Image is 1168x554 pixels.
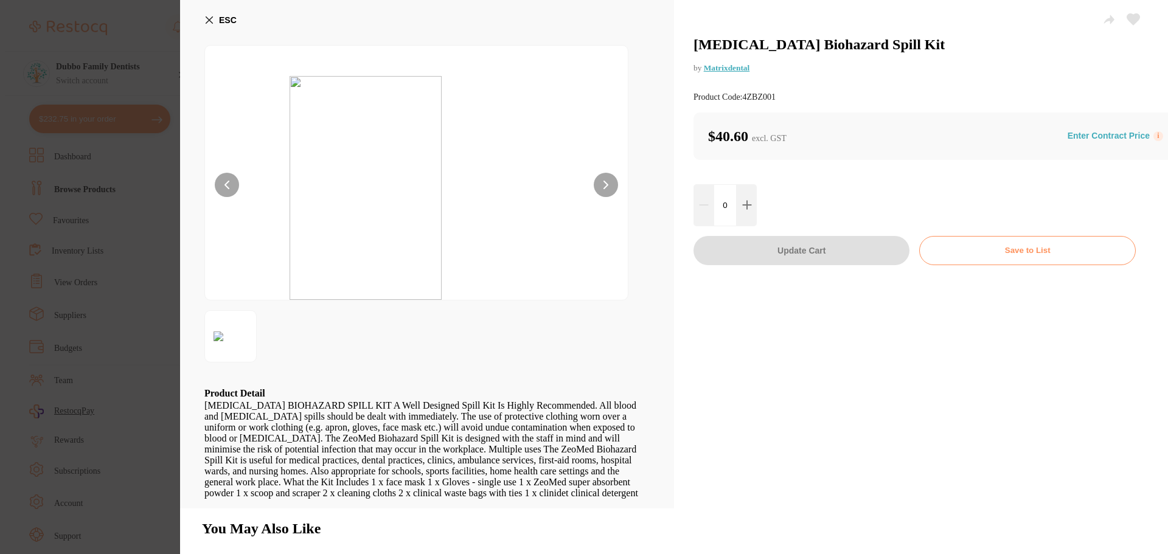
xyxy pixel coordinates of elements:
label: i [1153,131,1163,141]
button: Enter Contract Price [1064,130,1153,142]
span: excl. GST [752,134,787,143]
h2: [MEDICAL_DATA] Biohazard Spill Kit [693,35,1149,54]
b: ESC [219,15,237,26]
button: Update Cart [693,236,909,265]
button: Save to List [919,236,1136,265]
img: XzMwMHgzMDAuanBn [290,76,543,300]
b: Product Detail [204,388,265,398]
small: Product Code: 4ZBZ001 [693,92,776,103]
img: XzMwMHgzMDAuanBn [209,327,228,346]
button: ESC [204,10,237,30]
div: [MEDICAL_DATA] BIOHAZARD SPILL KIT A Well Designed Spill Kit Is Highly Recommended. All blood and... [204,400,650,499]
small: by [693,63,1149,73]
a: Matrixdental [704,63,750,72]
b: $40.60 [708,127,787,145]
h2: You May Also Like [202,521,1163,537]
